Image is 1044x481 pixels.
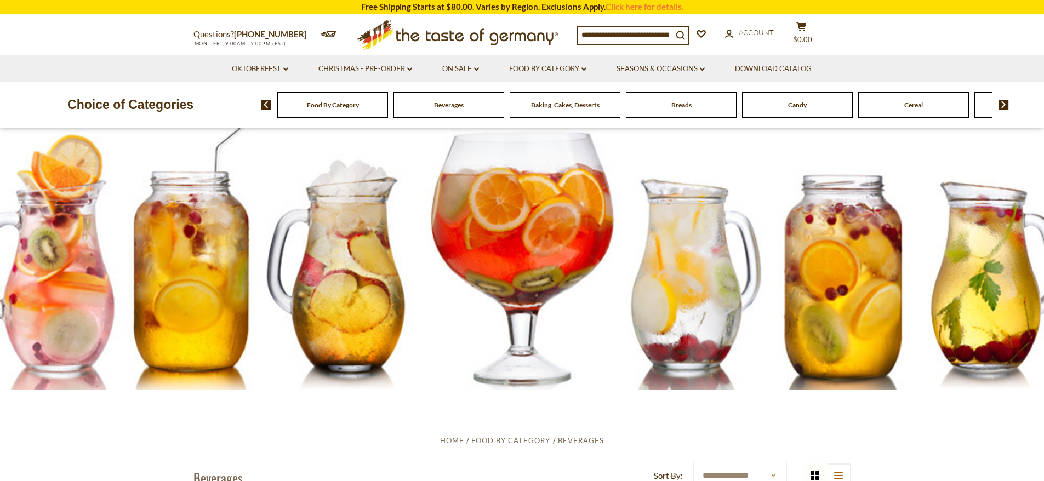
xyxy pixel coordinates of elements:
[234,29,307,39] a: [PHONE_NUMBER]
[193,41,287,47] span: MON - FRI, 9:00AM - 5:00PM (EST)
[671,101,692,109] a: Breads
[261,100,271,110] img: previous arrow
[785,21,818,49] button: $0.00
[193,27,315,42] p: Questions?
[434,101,464,109] a: Beverages
[999,100,1009,110] img: next arrow
[788,101,807,109] a: Candy
[904,101,923,109] a: Cereal
[442,63,479,75] a: On Sale
[531,101,600,109] a: Baking, Cakes, Desserts
[739,28,774,37] span: Account
[307,101,359,109] a: Food By Category
[318,63,412,75] a: Christmas - PRE-ORDER
[440,436,464,445] a: Home
[617,63,705,75] a: Seasons & Occasions
[232,63,288,75] a: Oktoberfest
[471,436,550,445] a: Food By Category
[725,27,774,39] a: Account
[509,63,586,75] a: Food By Category
[558,436,604,445] a: Beverages
[793,35,812,44] span: $0.00
[735,63,812,75] a: Download Catalog
[606,2,683,12] a: Click here for details.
